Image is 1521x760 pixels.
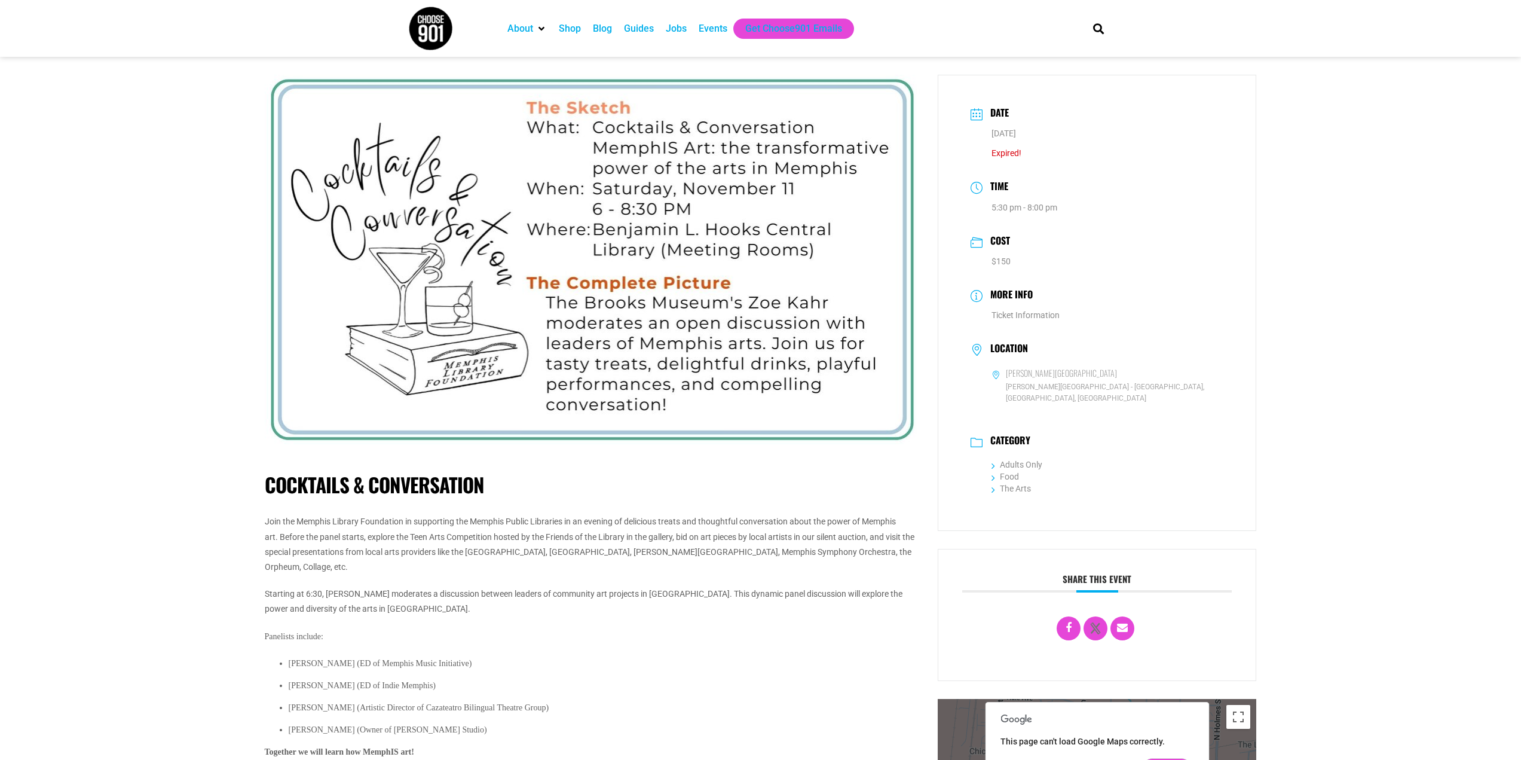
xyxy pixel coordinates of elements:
a: The Arts [991,484,1031,493]
h6: [PERSON_NAME][GEOGRAPHIC_DATA] [1006,368,1117,379]
h3: More Info [984,287,1033,304]
h3: Location [984,343,1028,357]
button: Toggle fullscreen view [1226,705,1250,729]
a: Shop [559,22,581,36]
p: Starting at 6:30, [PERSON_NAME] moderates a discussion between leaders of community art projects ... [265,587,920,616]
a: Get Choose901 Emails [745,22,842,36]
a: Jobs [666,22,687,36]
dd: $150 [971,254,1223,269]
a: Blog [593,22,612,36]
h1: Cocktails & Conversation [265,473,920,497]
a: X Social Network [1084,616,1107,640]
span: [DATE] [991,129,1016,138]
a: Food [991,472,1019,481]
a: Events [699,22,727,36]
a: Ticket Information [991,310,1060,320]
a: About [507,22,533,36]
a: Guides [624,22,654,36]
h3: Date [984,105,1009,123]
a: Adults Only [991,460,1042,469]
a: Email [1110,616,1134,640]
span: [PERSON_NAME] (Artistic Director of Cazateatro Bilingual Theatre Group) [289,703,549,712]
span: Expired! [991,148,1021,158]
h3: Time [984,179,1008,196]
span: [PERSON_NAME] (Owner of [PERSON_NAME] Studio) [289,725,487,734]
span: [PERSON_NAME] (ED of Indie Memphis) [289,681,436,690]
div: Search [1088,19,1108,38]
span: [PERSON_NAME][GEOGRAPHIC_DATA] - [GEOGRAPHIC_DATA], [GEOGRAPHIC_DATA], [GEOGRAPHIC_DATA] [991,381,1223,404]
h3: Share this event [962,573,1232,593]
span: Panelists include: [265,632,323,641]
p: Join the Memphis Library Foundation in supporting the Memphis Public Libraries in an evening of d... [265,514,920,575]
span: This page can't load Google Maps correctly. [1000,737,1165,746]
nav: Main nav [501,19,1073,39]
a: Share on Facebook [1057,616,1081,640]
span: [PERSON_NAME] (ED of Memphis Music Initiative) [289,659,472,668]
div: About [501,19,553,39]
h3: Category [984,435,1030,449]
span: Together we will learn how MemphIS art! [265,747,414,756]
h3: Cost [984,233,1010,251]
abbr: 5:30 pm - 8:00 pm [991,203,1057,212]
